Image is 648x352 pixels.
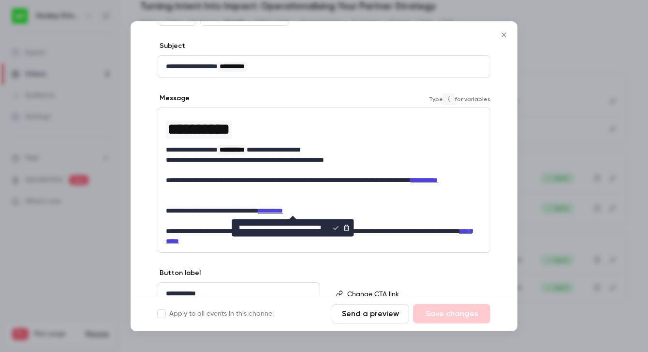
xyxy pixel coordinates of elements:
div: editor [158,283,320,305]
label: Button label [158,268,201,278]
div: editor [343,283,489,305]
div: editor [158,56,490,77]
span: Type for variables [429,93,490,105]
label: Subject [158,41,185,51]
button: Send a preview [332,304,409,323]
code: { [443,93,455,105]
button: Close [494,25,514,45]
label: Apply to all events in this channel [158,309,274,319]
label: Message [158,93,190,103]
div: editor [158,108,490,252]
